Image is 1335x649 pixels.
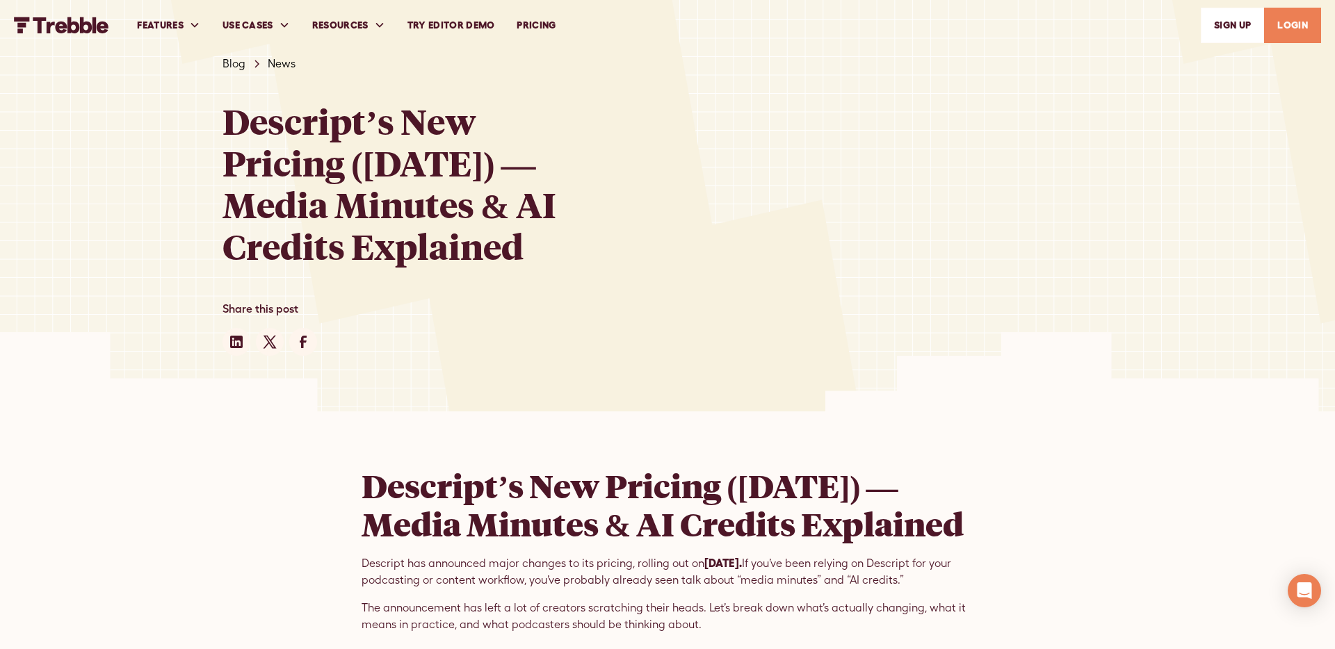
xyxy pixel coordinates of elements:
[301,1,396,49] div: RESOURCES
[362,600,973,633] p: The announcement has left a lot of creators scratching their heads. Let’s break down what’s actua...
[396,1,506,49] a: Try Editor Demo
[14,17,109,33] a: home
[222,18,273,33] div: USE CASES
[1264,8,1321,43] a: LOGIN
[1201,8,1264,43] a: SIGn UP
[222,100,580,267] h1: Descript’s New Pricing ([DATE]) — Media Minutes & AI Credits Explained
[1288,574,1321,607] div: Open Intercom Messenger
[137,18,184,33] div: FEATURES
[14,17,109,33] img: Trebble FM Logo
[704,557,742,569] strong: [DATE].
[222,300,298,317] div: Share this post
[268,56,296,72] a: News
[126,1,211,49] div: FEATURES
[362,554,973,589] p: Descript has announced major changes to its pricing, rolling out on If you’ve been relying on Des...
[505,1,567,49] a: PRICING
[362,467,973,543] h1: Descript’s New Pricing ([DATE]) — Media Minutes & AI Credits Explained
[211,1,301,49] div: USE CASES
[312,18,369,33] div: RESOURCES
[222,56,245,72] a: Blog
